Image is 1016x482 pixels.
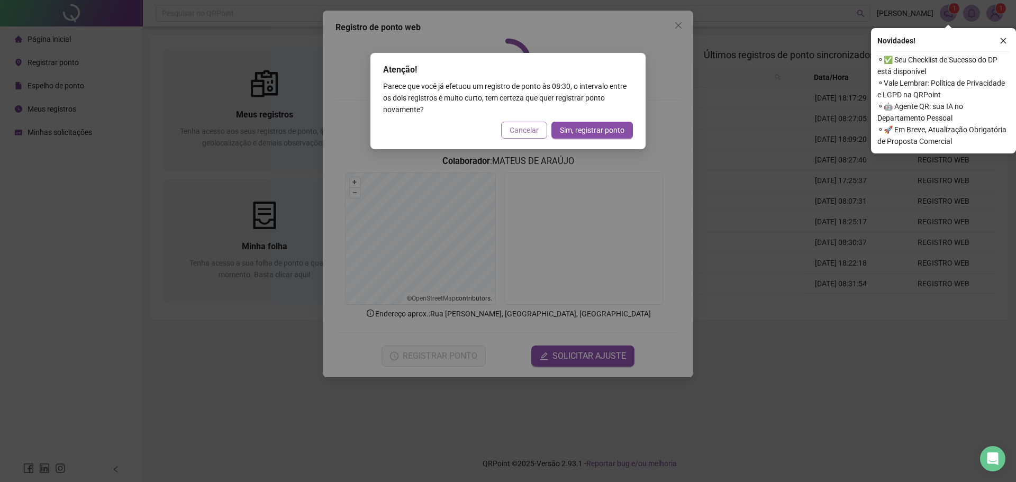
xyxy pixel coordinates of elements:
[877,35,915,47] span: Novidades !
[877,54,1010,77] span: ⚬ ✅ Seu Checklist de Sucesso do DP está disponível
[551,122,633,139] button: Sim, registrar ponto
[501,122,547,139] button: Cancelar
[877,124,1010,147] span: ⚬ 🚀 Em Breve, Atualização Obrigatória de Proposta Comercial
[980,446,1005,471] div: Open Intercom Messenger
[510,124,539,136] span: Cancelar
[383,63,633,76] div: Atenção!
[1000,37,1007,44] span: close
[560,124,624,136] span: Sim, registrar ponto
[383,80,633,115] div: Parece que você já efetuou um registro de ponto às 08:30 , o intervalo entre os dois registros é ...
[877,77,1010,101] span: ⚬ Vale Lembrar: Política de Privacidade e LGPD na QRPoint
[877,101,1010,124] span: ⚬ 🤖 Agente QR: sua IA no Departamento Pessoal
